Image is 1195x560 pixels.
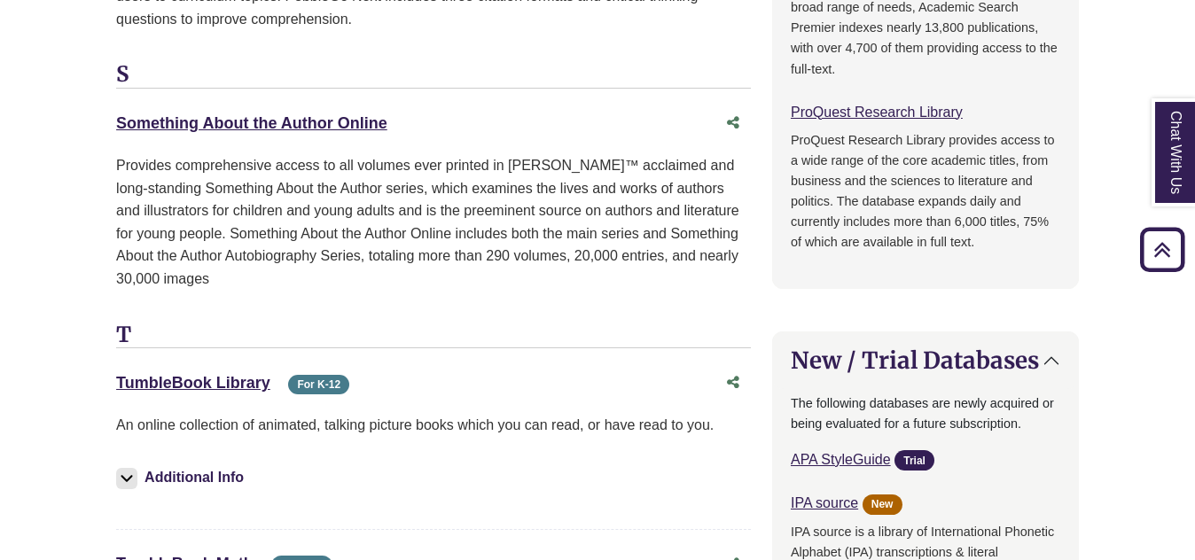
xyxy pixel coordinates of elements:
[288,375,349,395] span: For K-12
[791,452,891,467] a: APA StyleGuide
[116,62,751,89] h3: S
[116,374,270,392] a: TumbleBook Library
[773,332,1078,388] button: New / Trial Databases
[715,106,751,140] button: Share this database
[791,495,858,510] a: IPA source
[116,414,751,437] p: An online collection of animated, talking picture books which you can read, or have read to you.
[116,323,751,349] h3: T
[1134,237,1191,261] a: Back to Top
[791,105,963,120] a: ProQuest Research Library
[791,393,1060,434] p: The following databases are newly acquired or being evaluated for a future subscription.
[116,114,387,132] a: Something About the Author Online
[791,130,1060,253] p: ProQuest Research Library provides access to a wide range of the core academic titles, from busin...
[116,465,249,490] button: Additional Info
[863,494,902,515] span: New
[894,450,934,471] span: Trial
[715,366,751,400] button: Share this database
[116,154,751,291] p: Provides comprehensive access to all volumes ever printed in [PERSON_NAME]™ acclaimed and long-st...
